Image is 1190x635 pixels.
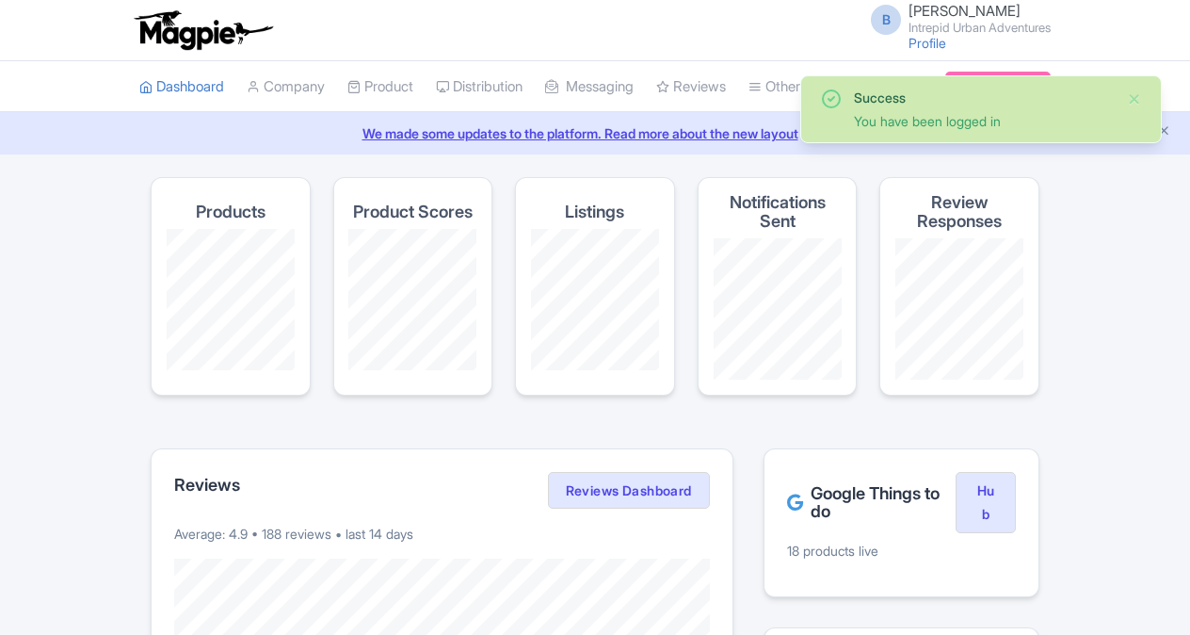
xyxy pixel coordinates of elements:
span: B [871,5,901,35]
a: Hub [956,472,1016,534]
a: B [PERSON_NAME] Intrepid Urban Adventures [860,4,1051,34]
a: Distribution [436,61,523,113]
h4: Listings [565,203,624,221]
a: Subscription [945,72,1051,100]
h2: Reviews [174,476,240,495]
div: Success [854,88,1112,107]
button: Close [1127,88,1142,110]
small: Intrepid Urban Adventures [909,22,1051,34]
div: You have been logged in [854,111,1112,131]
h4: Product Scores [353,203,473,221]
button: Close announcement [1157,122,1171,143]
a: Other [748,61,800,113]
h4: Products [196,203,265,221]
a: Reviews Dashboard [548,472,710,510]
h4: Review Responses [895,193,1023,231]
a: Product [347,61,413,113]
h4: Notifications Sent [714,193,842,231]
p: Average: 4.9 • 188 reviews • last 14 days [174,524,710,544]
a: We made some updates to the platform. Read more about the new layout [11,123,1179,143]
a: Profile [909,35,946,51]
img: logo-ab69f6fb50320c5b225c76a69d11143b.png [130,9,276,51]
span: [PERSON_NAME] [909,2,1021,20]
h2: Google Things to do [787,484,956,522]
a: Dashboard [139,61,224,113]
a: Reviews [656,61,726,113]
p: 18 products live [787,541,1016,561]
a: Messaging [545,61,634,113]
a: Company [247,61,325,113]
